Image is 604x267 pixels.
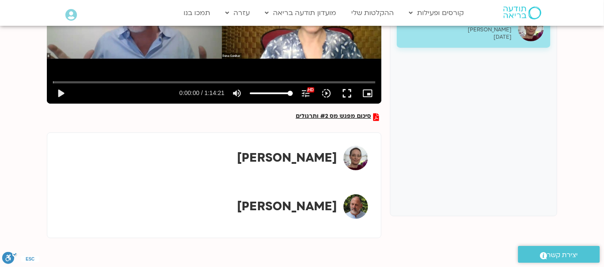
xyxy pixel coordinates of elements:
[503,6,541,19] img: תודעה בריאה
[343,194,368,219] img: ברוך ברנר
[518,246,600,263] a: יצירת קשר
[405,5,469,21] a: קורסים ופעילות
[261,5,340,21] a: מועדון תודעה בריאה
[237,150,337,166] strong: [PERSON_NAME]
[403,26,512,34] p: [PERSON_NAME]
[518,15,544,41] img: מפתחות להתמקדות אישית – מפגש שני
[343,146,368,170] img: דנה גניהר
[547,249,578,261] span: יצירת קשר
[179,5,215,21] a: תמכו בנו
[221,5,254,21] a: עזרה
[237,198,337,215] strong: [PERSON_NAME]
[403,34,512,41] p: [DATE]
[296,113,379,121] a: סיכום מפגש מס #2 ותרגולים
[347,5,399,21] a: ההקלטות שלי
[296,113,371,121] span: סיכום מפגש מס #2 ותרגולים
